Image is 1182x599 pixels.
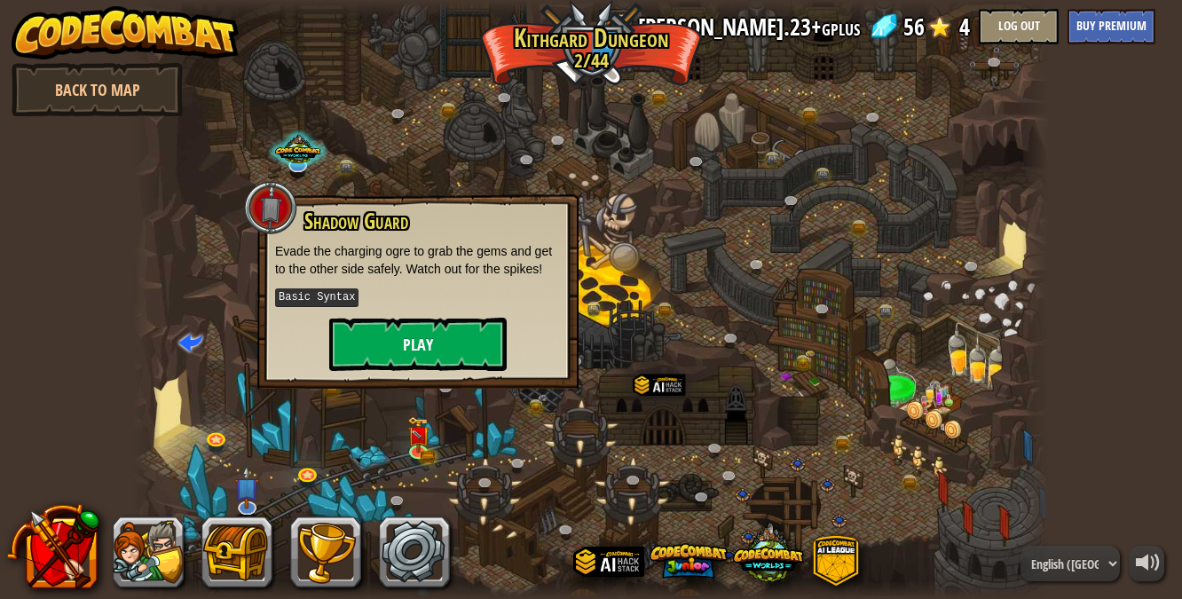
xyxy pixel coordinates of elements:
span: Shadow Guard [304,206,408,236]
a: Back to Map [12,63,183,116]
img: portrait.png [805,351,816,359]
p: Evade the charging ogre to grab the gems and get to the other side safely. Watch out for the spikes! [275,242,561,278]
kbd: Basic Syntax [275,288,359,307]
button: Play [329,318,507,371]
span: 4 [959,9,970,44]
img: portrait.png [539,394,549,402]
button: Buy Premium [1068,9,1155,44]
img: CodeCombat - Learn how to code by playing a game [12,6,239,59]
select: Languages [1020,546,1120,581]
img: level-banner-unlock.png [407,417,429,453]
span: 56 [903,9,925,44]
img: level-banner-unstarted-subscriber.png [234,467,259,510]
button: Adjust volume [1129,546,1164,581]
button: Log Out [979,9,1059,44]
a: [PERSON_NAME].23+gplus [638,9,860,44]
img: portrait.png [412,431,425,441]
